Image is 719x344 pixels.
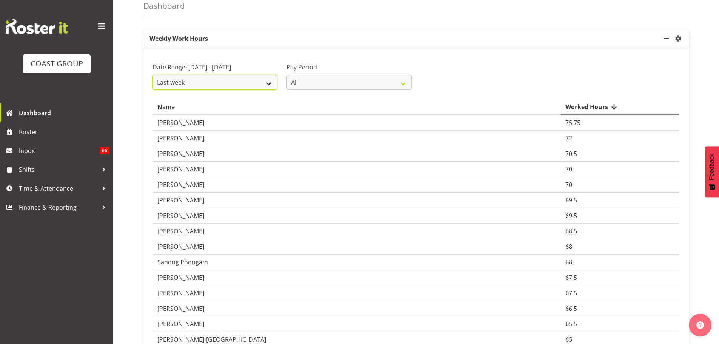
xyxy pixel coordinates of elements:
[565,289,577,297] span: 67.5
[31,58,83,69] div: COAST GROUP
[286,63,411,72] label: Pay Period
[153,208,561,224] td: [PERSON_NAME]
[19,126,109,137] span: Roster
[565,211,577,220] span: 69.5
[708,154,715,180] span: Feedback
[153,115,561,131] td: [PERSON_NAME]
[565,335,572,344] span: 65
[153,224,561,239] td: [PERSON_NAME]
[143,29,662,48] p: Weekly Work Hours
[565,119,580,127] span: 75.75
[696,321,704,329] img: help-xxl-2.png
[565,320,577,328] span: 65.5
[153,162,561,177] td: [PERSON_NAME]
[19,107,109,119] span: Dashboard
[6,19,68,34] img: Rosterit website logo
[19,164,98,175] span: Shifts
[153,270,561,285] td: [PERSON_NAME]
[153,131,561,146] td: [PERSON_NAME]
[152,63,277,72] label: Date Range: [DATE] - [DATE]
[565,227,577,235] span: 68.5
[565,165,572,173] span: 70
[157,102,175,111] span: Name
[565,242,572,251] span: 68
[19,183,98,194] span: Time & Attendance
[565,150,577,158] span: 70.5
[565,273,577,282] span: 67.5
[153,146,561,162] td: [PERSON_NAME]
[153,316,561,332] td: [PERSON_NAME]
[153,255,561,270] td: Sanong Phongam
[19,145,100,156] span: Inbox
[565,304,577,313] span: 66.5
[143,2,185,10] h4: Dashboard
[565,258,572,266] span: 68
[153,193,561,208] td: [PERSON_NAME]
[565,134,572,142] span: 72
[565,102,608,111] span: Worked Hours
[565,180,572,189] span: 70
[100,147,109,154] span: 66
[662,29,674,48] a: minimize
[153,239,561,255] td: [PERSON_NAME]
[19,202,98,213] span: Finance & Reporting
[565,196,577,204] span: 69.5
[674,34,686,43] a: settings
[705,146,719,197] button: Feedback - Show survey
[153,301,561,316] td: [PERSON_NAME]
[153,177,561,193] td: [PERSON_NAME]
[153,285,561,301] td: [PERSON_NAME]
